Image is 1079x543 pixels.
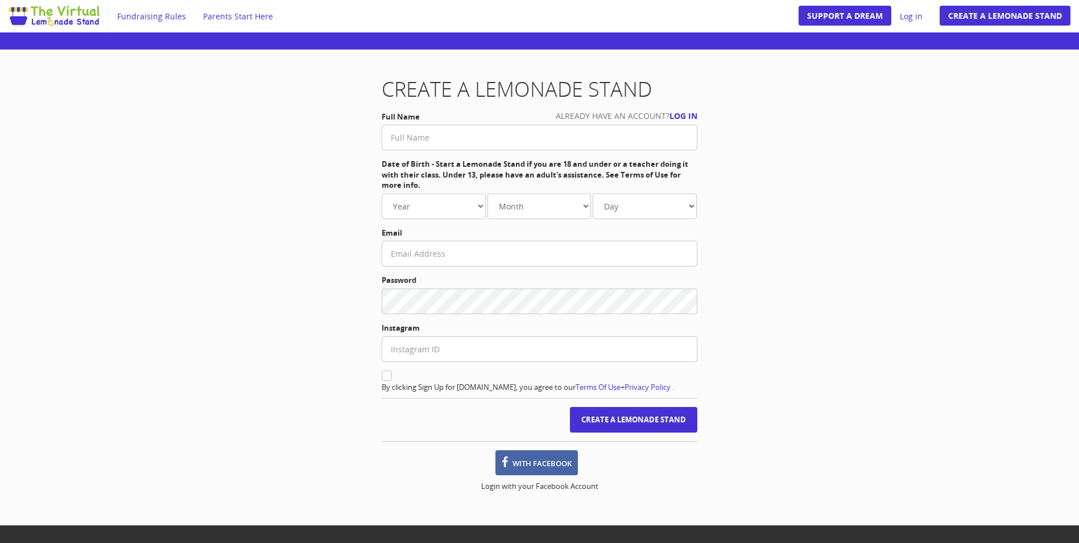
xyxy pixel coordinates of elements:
[9,6,100,27] img: Image
[807,10,883,21] span: Support A Dream
[625,382,674,392] a: Privacy Policy .
[382,125,697,150] input: Full Name
[570,407,697,433] input: Create a Lemonade Stand
[382,159,697,191] label: Date of Birth - Start a Lemonade Stand if you are 18 and under or a teacher doing it with their c...
[382,481,697,492] p: Login with your Facebook Account
[495,450,578,475] a: with Facebook
[382,323,697,334] label: Instagram
[382,371,697,393] div: By clicking Sign Up for [DOMAIN_NAME], you agree to our +
[382,228,697,238] label: Email
[382,275,697,286] label: Password
[382,241,697,266] input: Email Address
[940,6,1070,26] a: Create a Lemonade Stand
[512,458,572,468] span: with Facebook
[669,110,697,121] a: Log in
[382,336,697,362] input: Instagram ID
[576,382,621,392] a: Terms Of Use
[799,6,891,26] a: Support A Dream
[382,112,697,122] label: Full Name
[382,78,697,101] h1: Create a Lemonade Stand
